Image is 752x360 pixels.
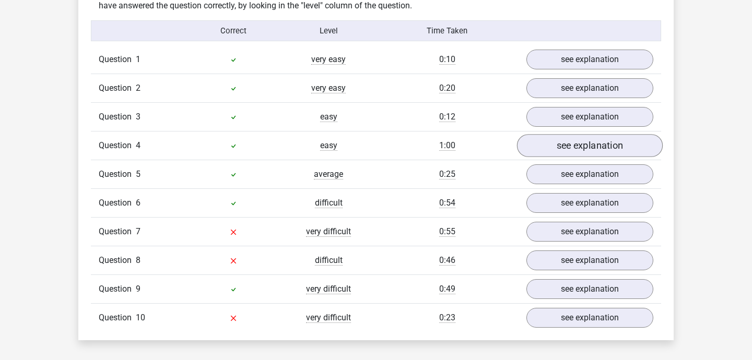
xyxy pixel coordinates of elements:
a: see explanation [526,107,653,127]
span: average [314,169,343,179]
span: difficult [315,255,343,266]
span: very easy [311,83,346,93]
span: easy [320,140,337,151]
span: very difficult [306,313,351,323]
span: 0:54 [439,198,455,208]
span: 8 [136,255,140,265]
a: see explanation [526,250,653,270]
span: 7 [136,226,140,236]
span: 0:49 [439,284,455,294]
a: see explanation [526,279,653,299]
span: 1 [136,54,140,64]
span: 0:46 [439,255,455,266]
a: see explanation [526,193,653,213]
span: Question [99,311,136,324]
span: Question [99,283,136,295]
span: very easy [311,54,346,65]
span: Question [99,82,136,94]
span: Question [99,225,136,238]
span: 0:10 [439,54,455,65]
a: see explanation [517,135,663,158]
span: very difficult [306,284,351,294]
span: 0:55 [439,226,455,237]
a: see explanation [526,78,653,98]
div: Correct [186,25,281,37]
span: Question [99,197,136,209]
span: easy [320,112,337,122]
span: difficult [315,198,343,208]
a: see explanation [526,164,653,184]
span: 4 [136,140,140,150]
span: 10 [136,313,145,322]
a: see explanation [526,222,653,242]
span: very difficult [306,226,351,237]
span: Question [99,53,136,66]
span: 1:00 [439,140,455,151]
span: 0:25 [439,169,455,179]
span: Question [99,168,136,181]
div: Level [281,25,376,37]
span: Question [99,139,136,152]
span: 2 [136,83,140,93]
a: see explanation [526,308,653,328]
span: 0:20 [439,83,455,93]
span: 0:12 [439,112,455,122]
span: 5 [136,169,140,179]
span: 3 [136,112,140,122]
span: 9 [136,284,140,294]
div: Time Taken [376,25,519,37]
span: Question [99,111,136,123]
a: see explanation [526,50,653,69]
span: 0:23 [439,313,455,323]
span: 6 [136,198,140,208]
span: Question [99,254,136,267]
